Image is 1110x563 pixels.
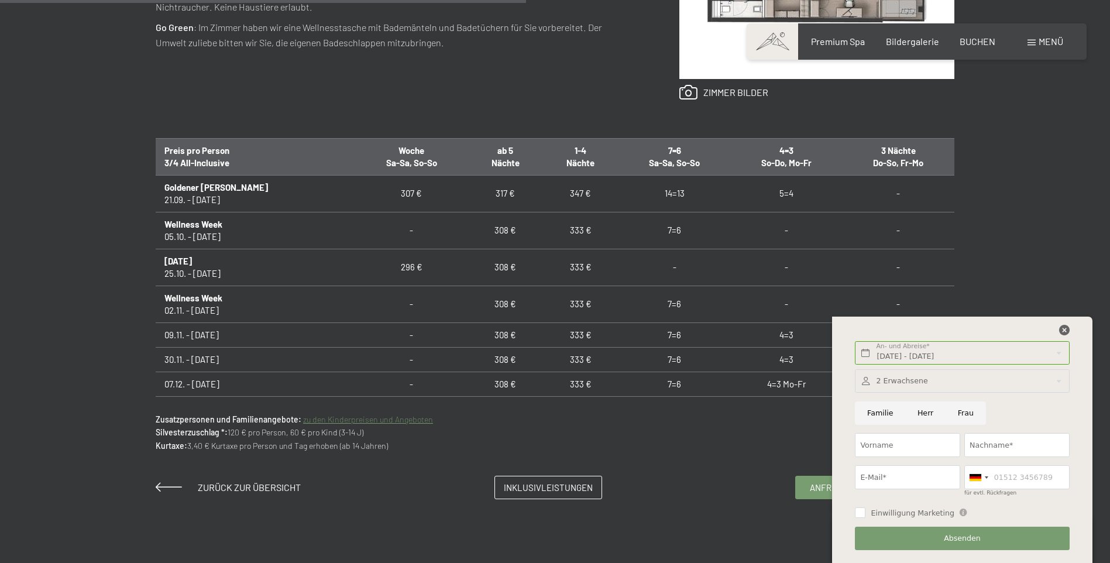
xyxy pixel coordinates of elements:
td: 7=6 [618,286,731,322]
td: 333 € [543,347,618,372]
th: 7=6 [618,138,731,175]
b: [DATE] [164,256,192,266]
a: Bildergalerie [886,36,939,47]
th: 4=3 [731,138,843,175]
div: Germany (Deutschland): +49 [965,466,992,489]
span: Sa-Sa, So-So [386,157,437,168]
td: 21.09. - [DATE] [156,175,355,212]
td: 7=6 [618,347,731,372]
td: - [618,249,731,286]
td: 7=6 [618,396,731,421]
td: 317 € [468,175,542,212]
button: Absenden [855,527,1069,551]
b: Goldener [PERSON_NAME] [164,182,268,193]
td: - [355,212,468,249]
span: Absenden [944,533,981,544]
a: Anfragen [796,476,868,499]
td: 333 € [543,212,618,249]
td: 333 € [543,322,618,347]
td: 308 € [468,372,542,396]
span: Sa-Sa, So-So [649,157,700,168]
span: Zurück zur Übersicht [198,482,301,493]
span: Preis pro Person [164,145,229,156]
th: ab 5 [468,138,542,175]
td: 296 € [355,249,468,286]
td: 4=3 [731,347,843,372]
td: 308 € [468,286,542,322]
td: 333 € [543,396,618,421]
th: 3 Nächte [843,138,954,175]
td: - [731,249,843,286]
td: 4=3 [731,396,843,421]
td: 308 € [468,396,542,421]
td: - [355,347,468,372]
a: Zurück zur Übersicht [156,482,301,493]
b: Wellness Week [164,293,222,303]
span: Nächte [492,157,520,168]
td: 25.10. - [DATE] [156,249,355,286]
td: 14.12. - [DATE] [156,396,355,421]
strong: Silvesterzuschlag *: [156,427,228,437]
strong: Go Green [156,22,194,33]
td: 308 € [468,212,542,249]
td: 4=3 [731,322,843,347]
td: 4=3 Mo-Fr [731,372,843,396]
span: Nächte [566,157,594,168]
td: - [843,286,954,322]
span: Do-So, Fr-Mo [873,157,923,168]
td: 30.11. - [DATE] [156,347,355,372]
td: 333 € [543,372,618,396]
td: 14=13 [618,175,731,212]
td: 308 € [468,322,542,347]
span: Menü [1039,36,1063,47]
p: : Im Zimmer haben wir eine Wellnesstasche mit Bademänteln und Badetüchern für Sie vorbereitet. De... [156,20,633,50]
th: Woche [355,138,468,175]
label: für evtl. Rückfragen [964,490,1016,496]
span: Einwilligung Marketing [871,508,954,519]
td: - [355,286,468,322]
td: - [355,396,468,421]
span: Anfragen [810,482,854,494]
td: 02.11. - [DATE] [156,286,355,322]
td: 307 € [355,175,468,212]
td: 5=4 [731,175,843,212]
td: - [843,249,954,286]
td: - [355,322,468,347]
a: BUCHEN [960,36,995,47]
td: 7=6 [618,372,731,396]
td: 05.10. - [DATE] [156,212,355,249]
td: 308 € [468,347,542,372]
td: 308 € [468,249,542,286]
a: zu den Kinderpreisen und Angeboten [303,414,433,424]
td: - [731,286,843,322]
td: 07.12. - [DATE] [156,372,355,396]
td: 09.11. - [DATE] [156,322,355,347]
th: 1-4 [543,138,618,175]
p: 120 € pro Person, 60 € pro Kind (3-14 J) 3,40 € Kurtaxe pro Person und Tag erhoben (ab 14 Jahren) [156,413,954,452]
a: Premium Spa [811,36,865,47]
span: 3/4 All-Inclusive [164,157,229,168]
strong: Kurtaxe: [156,441,187,451]
strong: Zusatzpersonen und Familienangebote: [156,414,301,424]
td: - [843,175,954,212]
input: 01512 3456789 [964,465,1070,489]
b: Wellness Week [164,219,222,229]
td: - [355,372,468,396]
td: - [843,212,954,249]
a: Inklusivleistungen [495,476,602,499]
td: 347 € [543,175,618,212]
td: 7=6 [618,212,731,249]
td: 333 € [543,249,618,286]
td: 333 € [543,286,618,322]
td: - [731,212,843,249]
td: 7=6 [618,322,731,347]
span: Inklusivleistungen [504,482,593,494]
span: So-Do, Mo-Fr [761,157,812,168]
